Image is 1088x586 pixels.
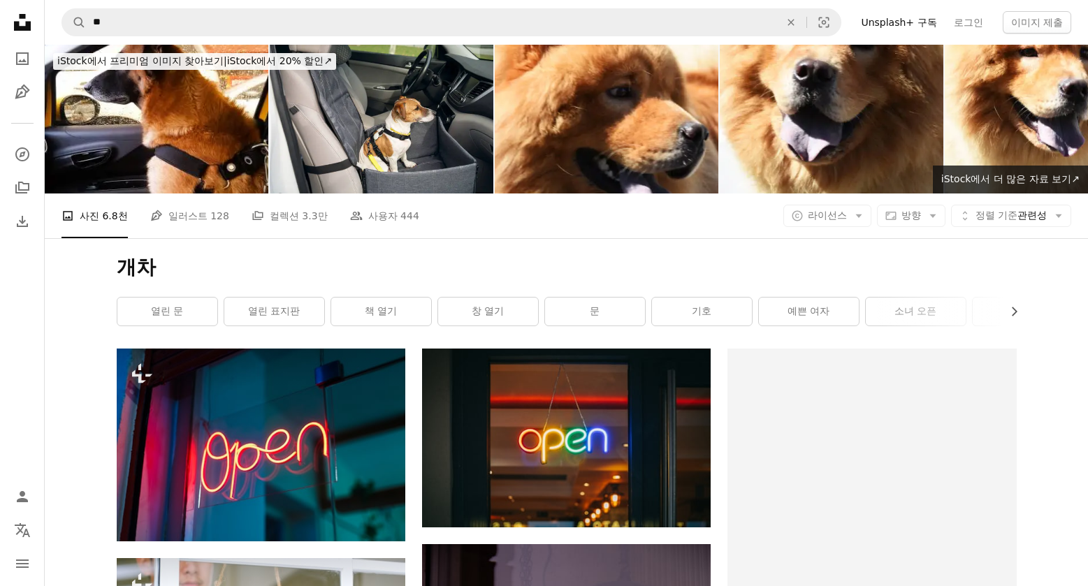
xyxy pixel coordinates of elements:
button: Unsplash 검색 [62,9,86,36]
a: 컬렉션 [8,174,36,202]
span: 444 [400,208,419,224]
button: 정렬 기준관련성 [951,205,1071,227]
button: 메뉴 [8,550,36,578]
a: 로그인 [945,11,992,34]
img: 개는 자동차로 여행할 준비가 되어 있습니다. 개차 해먹의 앞 좌석에 앉습니다. [270,45,493,193]
span: 128 [210,208,229,224]
a: 건물 옆에 있는 네온사인 [117,438,405,451]
a: 책 열기 [331,298,431,325]
button: 시각적 검색 [807,9,841,36]
a: 사진 [8,45,36,73]
button: 목록을 오른쪽으로 스크롤 [1001,298,1017,325]
a: 홈 — Unsplash [8,8,36,39]
span: iStock에서 더 많은 자료 보기 ↗ [941,173,1080,184]
a: 창 열기 [438,298,538,325]
a: 탐색 [8,140,36,168]
img: 순종 개-차 우 차 우 [495,45,718,193]
span: 방향 [901,210,921,221]
span: iStock에서 20% 할인 ↗ [57,55,332,66]
img: 건물 옆에 있는 네온사인 [117,349,405,541]
h1: 개차 [117,255,1017,280]
a: 문 [545,298,645,325]
a: 일러스트 [8,78,36,106]
a: 기호 [652,298,752,325]
span: 정렬 기준 [975,210,1017,221]
a: 로그인 / 가입 [8,483,36,511]
a: iStock에서 프리미엄 이미지 찾아보기|iStock에서 20% 할인↗ [45,45,344,78]
form: 사이트 전체에서 이미지 찾기 [61,8,841,36]
a: Unsplash+ 구독 [853,11,945,34]
img: 개차 타기 [45,45,268,193]
a: 소녀 오픈 [866,298,966,325]
button: 이미지 제출 [1003,11,1071,34]
a: 빨간색과 흰색 오픈 네온 사인 [422,432,711,444]
span: 라이선스 [808,210,847,221]
button: 방향 [877,205,945,227]
a: 창 [973,298,1073,325]
a: 열린 문 [117,298,217,325]
a: 사용자 444 [350,193,419,238]
a: 일러스트 128 [150,193,229,238]
button: 언어 [8,516,36,544]
a: 열린 표지판 [224,298,324,325]
span: 관련성 [975,209,1047,223]
img: 빨간색과 흰색 오픈 네온 사인 [422,349,711,527]
a: 컬렉션 3.3만 [252,193,328,238]
button: 라이선스 [783,205,871,227]
a: 다운로드 내역 [8,207,36,235]
img: 순종 개-차 우 차 우 [720,45,943,193]
span: 3.3만 [302,208,327,224]
a: iStock에서 더 많은 자료 보기↗ [933,166,1088,193]
a: 예쁜 여자 [759,298,859,325]
span: iStock에서 프리미엄 이미지 찾아보기 | [57,55,227,66]
button: 삭제 [776,9,806,36]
